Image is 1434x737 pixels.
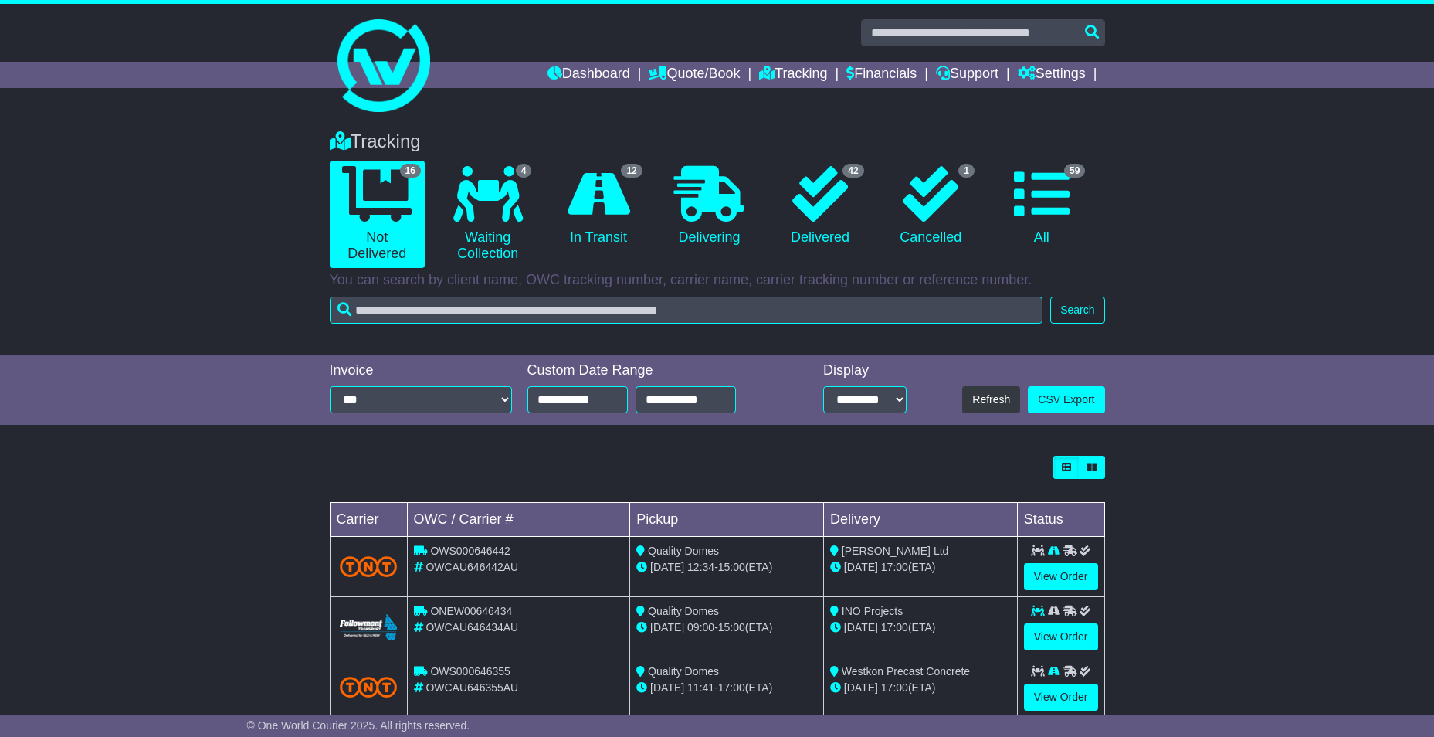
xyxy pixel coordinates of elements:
[881,621,908,633] span: 17:00
[842,665,970,678] span: Westkon Precast Concrete
[830,559,1011,576] div: (ETA)
[400,164,421,178] span: 16
[823,503,1017,537] td: Delivery
[636,680,817,696] div: - (ETA)
[340,614,398,640] img: Followmont_Transport.png
[630,503,824,537] td: Pickup
[881,681,908,694] span: 17:00
[958,164,975,178] span: 1
[1028,386,1104,413] a: CSV Export
[718,681,745,694] span: 17:00
[247,719,470,732] span: © One World Courier 2025. All rights reserved.
[844,561,878,573] span: [DATE]
[425,681,518,694] span: OWCAU646355AU
[430,545,510,557] span: OWS000646442
[551,161,646,252] a: 12 In Transit
[330,272,1105,289] p: You can search by client name, OWC tracking number, carrier name, carrier tracking number or refe...
[1050,297,1104,324] button: Search
[340,677,398,698] img: TNT_Domestic.png
[842,545,949,557] span: [PERSON_NAME] Ltd
[650,681,684,694] span: [DATE]
[846,62,917,88] a: Financials
[1024,563,1098,590] a: View Order
[962,386,1020,413] button: Refresh
[1018,62,1086,88] a: Settings
[844,621,878,633] span: [DATE]
[842,605,903,617] span: INO Projects
[718,621,745,633] span: 15:00
[330,503,407,537] td: Carrier
[649,62,740,88] a: Quote/Book
[636,620,817,636] div: - (ETA)
[322,131,1113,153] div: Tracking
[516,164,532,178] span: 4
[687,621,714,633] span: 09:00
[687,561,714,573] span: 12:34
[1064,164,1085,178] span: 59
[662,161,757,252] a: Delivering
[340,556,398,577] img: TNT_Domestic.png
[1024,623,1098,650] a: View Order
[330,161,425,268] a: 16 Not Delivered
[823,362,907,379] div: Display
[936,62,998,88] a: Support
[759,62,827,88] a: Tracking
[430,665,510,678] span: OWS000646355
[830,680,1011,696] div: (ETA)
[844,681,878,694] span: [DATE]
[648,665,719,678] span: Quality Domes
[687,681,714,694] span: 11:41
[621,164,642,178] span: 12
[648,605,719,617] span: Quality Domes
[650,561,684,573] span: [DATE]
[430,605,512,617] span: ONEW00646434
[994,161,1089,252] a: 59 All
[547,62,630,88] a: Dashboard
[527,362,775,379] div: Custom Date Range
[330,362,512,379] div: Invoice
[772,161,867,252] a: 42 Delivered
[718,561,745,573] span: 15:00
[425,561,518,573] span: OWCAU646442AU
[440,161,535,268] a: 4 Waiting Collection
[648,545,719,557] span: Quality Domes
[425,621,518,633] span: OWCAU646434AU
[830,620,1011,636] div: (ETA)
[842,164,863,178] span: 42
[1017,503,1104,537] td: Status
[1024,684,1098,711] a: View Order
[407,503,630,537] td: OWC / Carrier #
[883,161,978,252] a: 1 Cancelled
[881,561,908,573] span: 17:00
[650,621,684,633] span: [DATE]
[636,559,817,576] div: - (ETA)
